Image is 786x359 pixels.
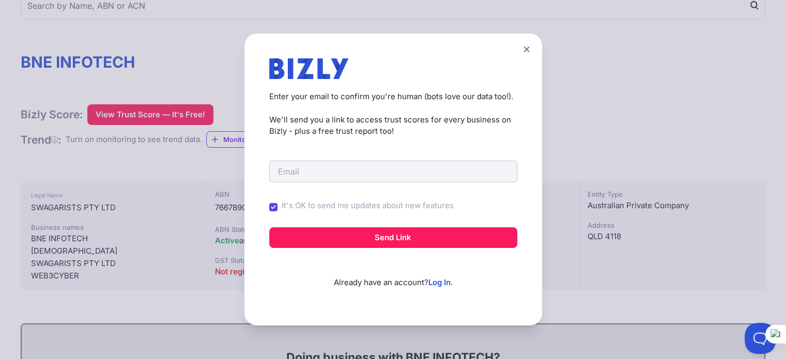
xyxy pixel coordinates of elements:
p: We'll send you a link to access trust scores for every business on Bizly - plus a free trust repo... [269,114,517,137]
img: bizly_logo.svg [269,58,349,79]
p: Enter your email to confirm you're human (bots love our data too!). [269,91,517,103]
label: It's OK to send me updates about new features [282,200,454,212]
input: Email [269,161,517,182]
p: Already have an account? . [269,260,517,289]
iframe: Toggle Customer Support [745,323,776,354]
button: Send Link [269,227,517,248]
a: Log In [428,277,451,287]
